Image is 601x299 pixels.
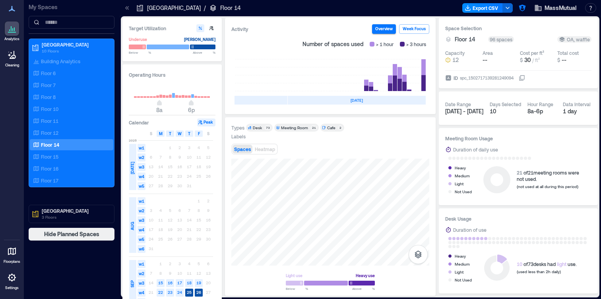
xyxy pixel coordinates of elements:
[156,107,163,113] span: 8a
[455,276,472,284] div: Not Used
[490,101,521,107] div: Days Selected
[138,270,145,278] span: w2
[42,48,109,54] p: 10 Floors
[557,57,560,63] span: $
[286,272,302,280] div: Light use
[445,56,479,64] button: 12
[288,96,426,105] div: [DATE]
[557,50,579,56] div: Total cost
[545,4,576,12] span: MassMutual
[488,36,514,43] div: 96 spaces
[129,24,215,32] h3: Target Utilization
[517,261,577,267] div: of 73 desks had use.
[454,74,458,82] span: ID
[233,145,252,153] button: Spaces
[559,36,590,43] div: OA, waffle
[532,57,540,63] span: / ft²
[372,24,396,34] button: Overview
[158,280,163,285] text: 15
[455,164,466,172] div: Heavy
[168,290,173,295] text: 23
[453,146,498,153] div: Duration of daily use
[557,261,566,267] span: light
[44,230,99,238] span: Hide Planned Spaces
[352,286,375,291] span: Above %
[459,74,514,82] div: spc_1502717139281249094
[138,163,145,171] span: w3
[41,165,58,172] p: Floor 16
[42,208,109,214] p: [GEOGRAPHIC_DATA]
[41,82,56,88] p: Floor 7
[231,133,246,140] div: Labels
[129,280,136,287] span: SEP
[517,261,522,267] span: 10
[138,182,145,190] span: w5
[147,4,201,12] p: [GEOGRAPHIC_DATA]
[527,101,553,107] div: Hour Range
[198,130,200,137] span: F
[399,24,429,34] button: Week Focus
[138,260,145,268] span: w1
[483,56,487,63] span: --
[520,57,523,63] span: $
[455,180,463,188] div: Light
[41,130,58,136] p: Floor 12
[138,289,145,297] span: w4
[455,172,470,180] div: Medium
[204,4,206,12] p: /
[264,125,271,130] div: 73
[299,37,429,51] div: Number of spaces used
[129,222,136,230] span: AUG
[41,58,80,64] p: Building Analytics
[42,41,109,48] p: [GEOGRAPHIC_DATA]
[187,280,192,285] text: 18
[138,226,145,234] span: w4
[524,56,531,63] span: 30
[207,130,209,137] span: S
[231,124,244,131] div: Types
[138,279,145,287] span: w3
[327,125,335,130] div: Cafe
[1,242,23,266] a: Floorplans
[445,24,591,32] h3: Space Selection
[5,285,19,290] p: Settings
[129,71,215,79] h3: Operating Hours
[41,70,56,76] p: Floor 6
[2,19,22,44] a: Analytics
[41,177,58,184] p: Floor 17
[563,107,592,115] div: 1 day
[234,146,251,152] span: Spaces
[2,268,21,293] a: Settings
[445,108,483,115] span: [DATE] - [DATE]
[41,142,59,148] p: Floor 14
[220,4,241,12] p: Floor 14
[455,188,472,196] div: Not Used
[129,162,136,174] span: [DATE]
[169,130,171,137] span: T
[129,138,137,143] span: 2025
[168,280,173,285] text: 16
[231,25,248,33] div: Activity
[445,134,591,142] h3: Meeting Room Usage
[184,35,215,43] div: [PERSON_NAME]
[42,214,109,220] p: 3 Floors
[452,56,459,64] span: 12
[129,50,151,55] span: Below %
[4,37,19,41] p: Analytics
[527,107,556,115] div: 8a - 6p
[41,94,56,100] p: Floor 8
[532,2,579,14] button: MassMutual
[138,207,145,215] span: w2
[462,3,503,13] button: Export CSV
[138,245,145,253] span: w6
[138,235,145,243] span: w5
[255,146,275,152] span: Heatmap
[253,145,277,153] button: Heatmap
[138,197,145,205] span: w1
[178,130,182,137] span: W
[445,50,465,56] div: Capacity
[406,40,426,48] span: > 3 hours
[138,144,145,152] span: w1
[338,125,343,130] div: 2
[159,130,163,137] span: M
